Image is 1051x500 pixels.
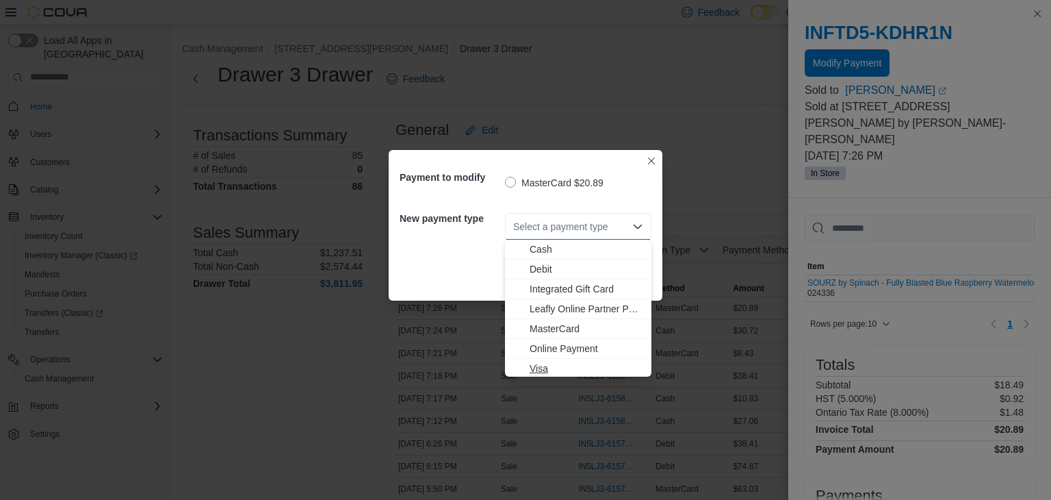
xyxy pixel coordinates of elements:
[530,342,643,355] span: Online Payment
[505,339,651,359] button: Online Payment
[505,240,651,379] div: Choose from the following options
[400,164,502,191] h5: Payment to modify
[505,299,651,319] button: Leafly Online Partner Payment
[530,262,643,276] span: Debit
[505,240,651,260] button: Cash
[505,359,651,379] button: Visa
[632,221,643,232] button: Close list of options
[643,153,660,169] button: Closes this modal window
[530,302,643,316] span: Leafly Online Partner Payment
[505,260,651,279] button: Debit
[505,319,651,339] button: MasterCard
[530,362,643,375] span: Visa
[530,282,643,296] span: Integrated Gift Card
[505,175,604,191] label: MasterCard $20.89
[505,279,651,299] button: Integrated Gift Card
[530,242,643,256] span: Cash
[400,205,502,232] h5: New payment type
[530,322,643,336] span: MasterCard
[513,218,515,235] input: Accessible screen reader label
